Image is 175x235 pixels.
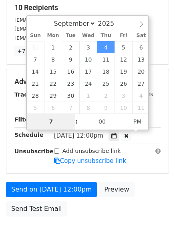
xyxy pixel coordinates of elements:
[6,201,67,216] a: Send Test Email
[79,101,97,113] span: October 8, 2025
[127,113,149,130] span: Click to toggle
[132,77,150,89] span: September 27, 2025
[135,196,175,235] iframe: Chat Widget
[14,77,161,86] h5: Advanced
[44,101,62,113] span: October 6, 2025
[14,116,35,123] strong: Filters
[75,113,78,130] span: :
[132,101,150,113] span: October 11, 2025
[62,53,79,65] span: September 9, 2025
[44,77,62,89] span: September 22, 2025
[62,147,121,155] label: Add unsubscribe link
[115,89,132,101] span: October 3, 2025
[115,41,132,53] span: September 5, 2025
[97,65,115,77] span: September 18, 2025
[115,101,132,113] span: October 10, 2025
[79,65,97,77] span: September 17, 2025
[62,33,79,38] span: Tue
[115,77,132,89] span: September 26, 2025
[54,132,103,139] span: [DATE] 12:00pm
[54,157,126,165] a: Copy unsubscribe link
[14,26,104,32] small: [EMAIL_ADDRESS][DOMAIN_NAME]
[14,17,104,23] small: [EMAIL_ADDRESS][DOMAIN_NAME]
[79,41,97,53] span: September 3, 2025
[79,53,97,65] span: September 10, 2025
[14,46,44,56] a: +7 more
[97,53,115,65] span: September 11, 2025
[14,91,41,98] strong: Tracking
[14,148,54,155] strong: Unsubscribe
[27,41,44,53] span: August 31, 2025
[115,65,132,77] span: September 19, 2025
[97,41,115,53] span: September 4, 2025
[6,182,97,197] a: Send on [DATE] 12:00pm
[132,53,150,65] span: September 13, 2025
[79,33,97,38] span: Wed
[132,33,150,38] span: Sat
[27,113,76,130] input: Hour
[115,33,132,38] span: Fri
[97,101,115,113] span: October 9, 2025
[97,89,115,101] span: October 2, 2025
[99,182,134,197] a: Preview
[97,77,115,89] span: September 25, 2025
[27,101,44,113] span: October 5, 2025
[14,3,161,12] h5: 10 Recipients
[62,101,79,113] span: October 7, 2025
[132,41,150,53] span: September 6, 2025
[14,35,104,41] small: [EMAIL_ADDRESS][DOMAIN_NAME]
[115,53,132,65] span: September 12, 2025
[97,33,115,38] span: Thu
[44,33,62,38] span: Mon
[27,33,44,38] span: Sun
[132,65,150,77] span: September 20, 2025
[44,65,62,77] span: September 15, 2025
[62,77,79,89] span: September 23, 2025
[44,53,62,65] span: September 8, 2025
[27,65,44,77] span: September 14, 2025
[27,53,44,65] span: September 7, 2025
[14,132,43,138] strong: Schedule
[62,41,79,53] span: September 2, 2025
[44,89,62,101] span: September 29, 2025
[44,41,62,53] span: September 1, 2025
[79,89,97,101] span: October 1, 2025
[62,89,79,101] span: September 30, 2025
[96,20,125,27] input: Year
[27,89,44,101] span: September 28, 2025
[78,113,127,130] input: Minute
[62,65,79,77] span: September 16, 2025
[132,89,150,101] span: October 4, 2025
[79,77,97,89] span: September 24, 2025
[27,77,44,89] span: September 21, 2025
